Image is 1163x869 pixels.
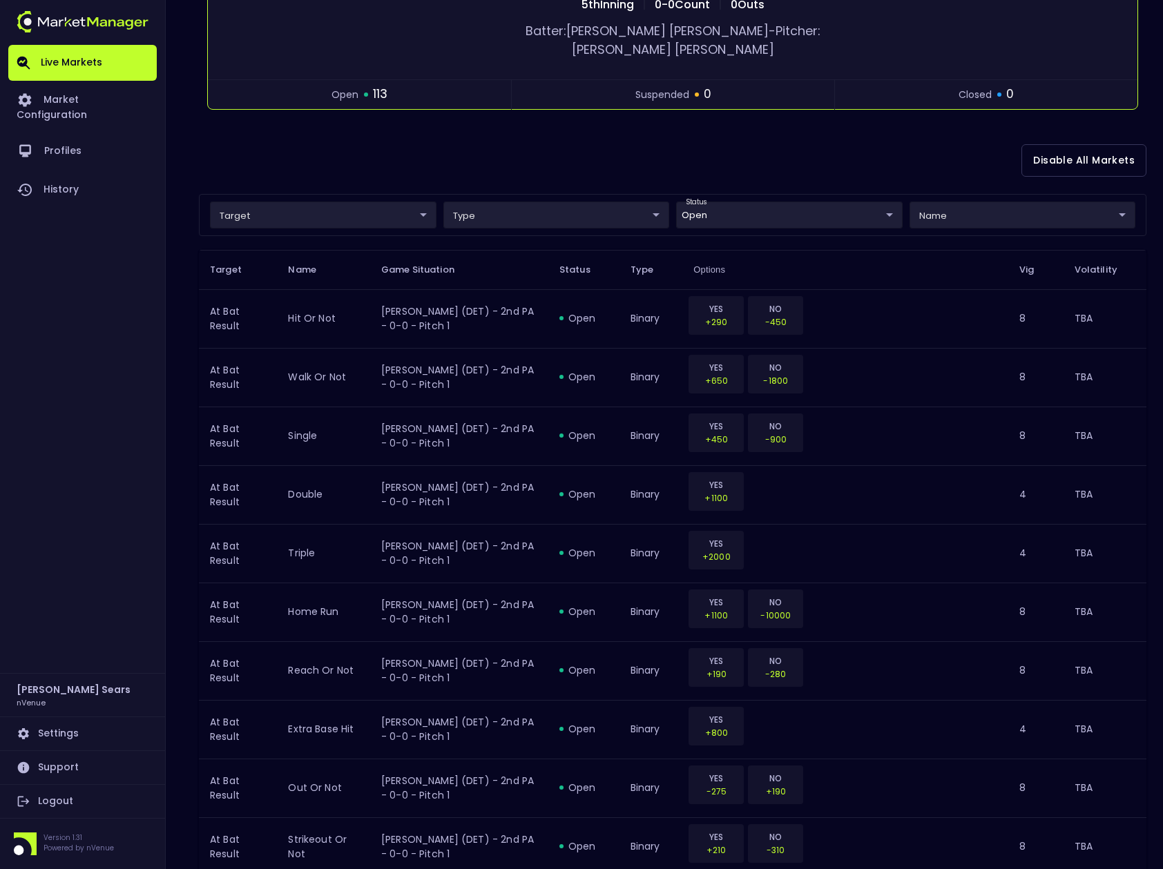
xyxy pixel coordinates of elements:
[619,407,683,465] td: binary
[199,700,277,759] td: At Bat Result
[757,843,794,857] p: -310
[619,289,683,348] td: binary
[8,785,157,818] a: Logout
[1008,465,1063,524] td: 4
[1019,264,1052,276] span: Vig
[277,700,370,759] td: extra base hit
[199,641,277,700] td: At Bat Result
[559,487,608,501] div: open
[277,641,370,700] td: reach or not
[698,713,735,726] p: YES
[1008,759,1063,817] td: 8
[8,81,157,132] a: Market Configuration
[959,88,992,102] span: closed
[1075,264,1135,276] span: Volatility
[619,641,683,700] td: binary
[1064,700,1146,759] td: TBA
[698,772,735,785] p: YES
[277,465,370,524] td: double
[635,88,689,102] span: suspended
[443,202,670,228] div: target
[1008,348,1063,407] td: 8
[17,682,131,697] h2: [PERSON_NAME] Sears
[1064,348,1146,407] td: TBA
[682,250,1008,289] th: Options
[288,264,334,276] span: Name
[676,202,903,228] div: target
[526,22,769,39] span: Batter: [PERSON_NAME] [PERSON_NAME]
[199,407,277,465] td: At Bat Result
[757,667,794,681] p: -280
[619,583,683,641] td: binary
[277,524,370,583] td: triple
[17,11,148,32] img: logo
[8,717,157,750] a: Settings
[698,433,735,446] p: +450
[1064,641,1146,700] td: TBA
[769,22,776,39] span: -
[910,202,1136,228] div: target
[757,302,794,315] p: NO
[370,583,548,641] td: [PERSON_NAME] (DET) - 2nd PA - 0-0 - Pitch 1
[698,785,735,798] p: -275
[757,785,794,798] p: +190
[698,667,735,681] p: +190
[559,546,608,560] div: open
[559,663,608,677] div: open
[698,609,735,622] p: +1100
[210,202,436,228] div: target
[277,348,370,407] td: walk or not
[370,700,548,759] td: [PERSON_NAME] (DET) - 2nd PA - 0-0 - Pitch 1
[698,361,735,374] p: YES
[698,596,735,609] p: YES
[1008,641,1063,700] td: 8
[1008,524,1063,583] td: 4
[698,315,735,329] p: +290
[559,605,608,618] div: open
[757,596,794,609] p: NO
[698,420,735,433] p: YES
[757,420,794,433] p: NO
[631,264,672,276] span: Type
[277,289,370,348] td: hit or not
[757,433,794,446] p: -900
[370,407,548,465] td: [PERSON_NAME] (DET) - 2nd PA - 0-0 - Pitch 1
[619,465,683,524] td: binary
[331,88,358,102] span: open
[698,374,735,387] p: +650
[559,264,608,276] span: Status
[559,370,608,384] div: open
[277,583,370,641] td: home run
[757,315,794,329] p: -450
[210,264,260,276] span: Target
[698,537,735,550] p: YES
[1008,700,1063,759] td: 4
[559,722,608,736] div: open
[373,86,387,104] span: 113
[757,361,794,374] p: NO
[370,289,548,348] td: [PERSON_NAME] (DET) - 2nd PA - 0-0 - Pitch 1
[381,264,472,276] span: Game Situation
[8,132,157,170] a: Profiles
[559,781,608,794] div: open
[757,609,794,622] p: -10000
[199,465,277,524] td: At Bat Result
[686,197,707,207] label: status
[704,86,711,104] span: 0
[370,348,548,407] td: [PERSON_NAME] (DET) - 2nd PA - 0-0 - Pitch 1
[619,524,683,583] td: binary
[698,830,735,843] p: YES
[44,843,114,853] p: Powered by nVenue
[619,348,683,407] td: binary
[8,170,157,209] a: History
[1064,759,1146,817] td: TBA
[698,726,735,739] p: +800
[1006,86,1014,104] span: 0
[277,407,370,465] td: single
[1064,465,1146,524] td: TBA
[277,759,370,817] td: out or not
[1008,583,1063,641] td: 8
[1021,144,1146,177] button: Disable All Markets
[1008,407,1063,465] td: 8
[757,654,794,667] p: NO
